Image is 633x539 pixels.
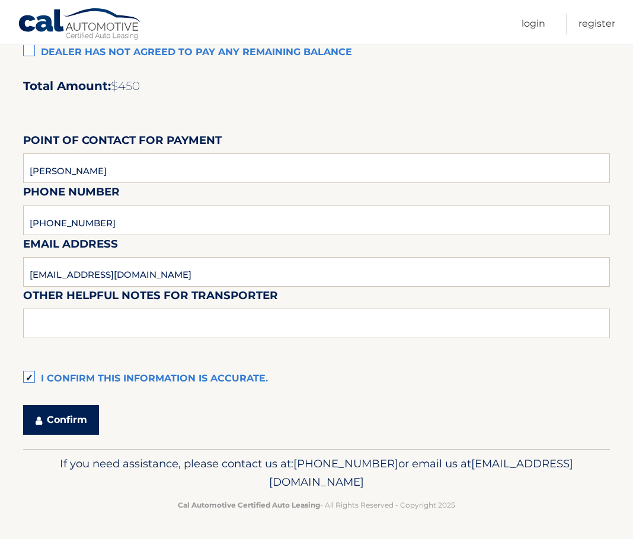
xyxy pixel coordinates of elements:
p: - All Rights Reserved - Copyright 2025 [41,499,592,511]
h2: Total Amount: [23,79,610,94]
label: Email Address [23,235,118,257]
span: $450 [111,79,140,93]
label: Point of Contact for Payment [23,131,222,153]
a: Register [578,14,615,34]
label: Other helpful notes for transporter [23,287,278,309]
p: If you need assistance, please contact us at: or email us at [41,454,592,492]
label: I confirm this information is accurate. [23,367,610,391]
span: [PHONE_NUMBER] [293,457,398,470]
button: Confirm [23,405,99,435]
a: Cal Automotive [18,8,142,42]
a: Login [522,14,545,34]
strong: Cal Automotive Certified Auto Leasing [178,500,320,509]
label: Dealer has not agreed to pay any remaining balance [23,41,610,65]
